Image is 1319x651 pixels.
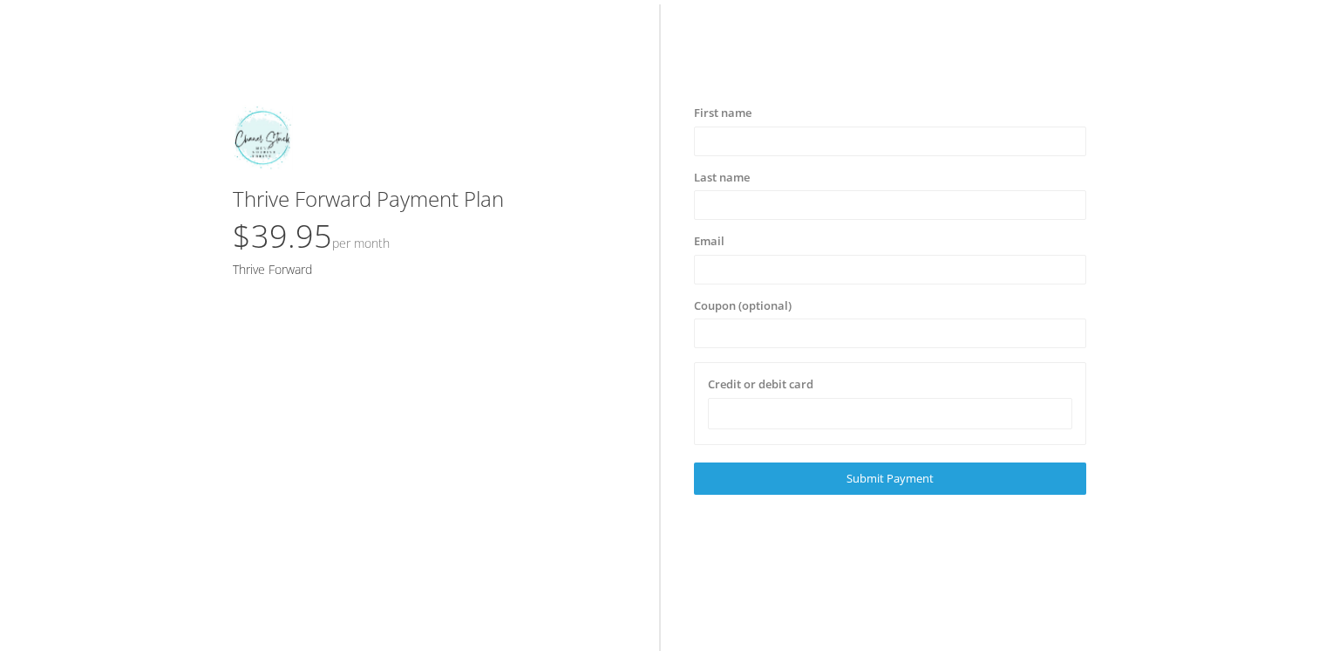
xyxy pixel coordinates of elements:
label: Coupon (optional) [694,298,792,315]
iframe: Secure card payment input frame [719,406,1060,421]
small: Per Month [332,235,390,251]
span: Submit Payment [846,470,934,486]
label: Credit or debit card [708,376,813,394]
label: First name [694,105,751,122]
label: Last name [694,169,750,187]
label: Email [694,233,724,250]
h5: Thrive Forward [233,263,624,276]
a: Submit Payment [694,463,1085,495]
span: $39.95 [233,215,390,257]
img: csl.jpg [233,105,293,170]
h3: Thrive Forward Payment Plan [233,188,624,210]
